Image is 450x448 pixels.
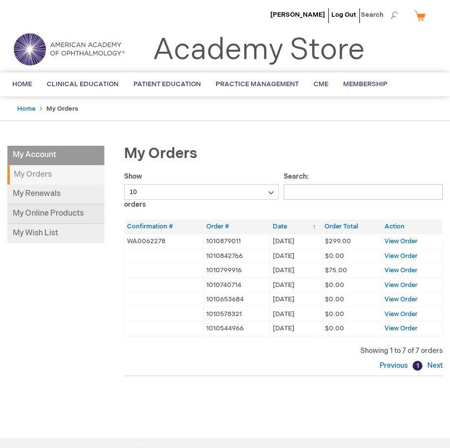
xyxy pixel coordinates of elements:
[270,263,322,278] td: [DATE]
[331,11,356,19] a: Log Out
[204,234,270,249] td: 1010879011
[125,220,204,234] th: Confirmation #: activate to sort column ascending
[17,105,35,113] a: Home
[385,252,418,260] a: View Order
[325,310,344,318] span: $0.00
[314,80,328,88] span: CME
[380,361,410,370] a: Previous
[325,266,347,274] span: $75.00
[413,361,422,371] a: 1
[204,292,270,307] td: 1010653684
[204,321,270,336] td: 1010544966
[284,184,443,200] input: Search:
[270,307,322,321] td: [DATE]
[7,185,104,204] a: My Renewals
[124,172,278,209] label: Show orders
[385,324,418,332] a: View Order
[322,220,382,234] th: Order Total: activate to sort column ascending
[270,278,322,292] td: [DATE]
[12,80,32,88] span: Home
[425,361,443,370] a: Next
[204,220,270,234] th: Order #: activate to sort column ascending
[7,224,104,243] a: My Wish List
[204,249,270,263] td: 1010842766
[7,165,104,185] strong: My Orders
[385,266,418,274] a: View Order
[270,292,322,307] td: [DATE]
[270,11,325,19] a: [PERSON_NAME]
[204,307,270,321] td: 1010578321
[325,281,344,289] span: $0.00
[325,324,344,332] span: $0.00
[385,295,418,303] a: View Order
[343,80,387,88] span: Membership
[361,5,398,25] span: Search
[270,321,322,336] td: [DATE]
[325,237,351,245] span: $299.00
[385,237,418,245] a: View Order
[270,220,322,234] th: Date: activate to sort column ascending
[153,32,365,68] a: Academy Store
[385,281,418,289] a: View Order
[382,220,443,234] th: Action: activate to sort column ascending
[270,234,322,249] td: [DATE]
[124,145,197,162] span: My Orders
[385,310,418,318] a: View Order
[125,234,204,249] td: WA0062278
[325,252,344,260] span: $0.00
[124,184,278,200] select: Showorders
[204,263,270,278] td: 1010799916
[270,249,322,263] td: [DATE]
[46,105,78,113] strong: My Orders
[7,204,104,224] a: My Online Products
[325,295,344,303] span: $0.00
[284,172,443,196] label: Search:
[124,346,443,356] div: Showing 1 to 7 of 7 orders
[204,278,270,292] td: 1010740714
